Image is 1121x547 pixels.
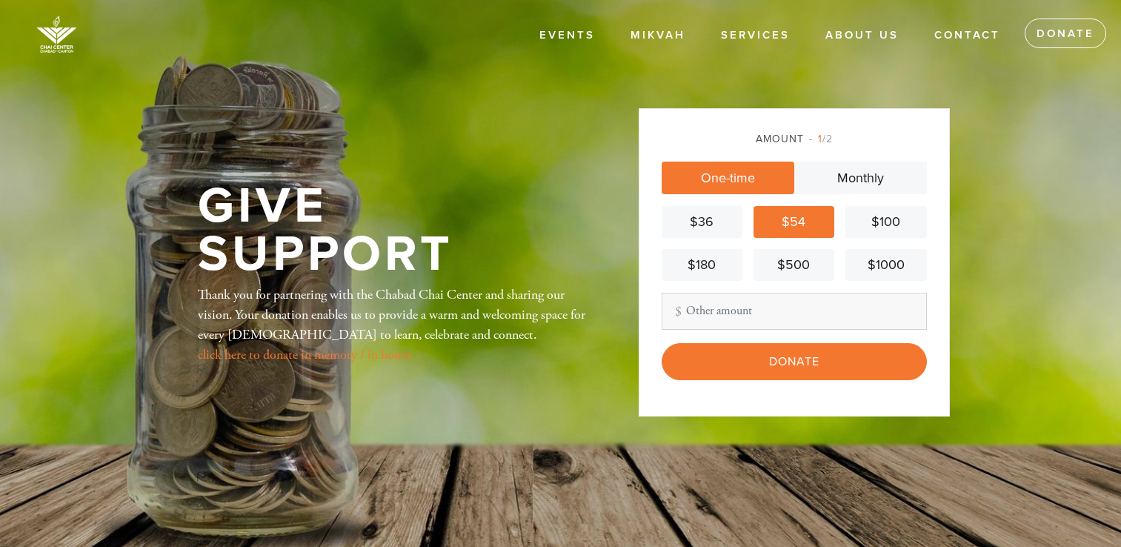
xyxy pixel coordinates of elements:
div: Thank you for partnering with the Chabad Chai Center and sharing our vision. Your donation enable... [198,285,591,365]
a: $100 [845,206,926,238]
a: Mikvah [619,21,696,50]
a: $500 [754,249,834,281]
a: Monthly [794,162,927,194]
div: $500 [759,255,828,275]
div: $1000 [851,255,920,275]
div: $36 [668,212,736,232]
a: One-time [662,162,794,194]
a: Events [528,21,606,50]
div: $180 [668,255,736,275]
span: 1 [818,133,822,145]
h1: Give Support [198,182,591,278]
a: $1000 [845,249,926,281]
a: Services [710,21,801,50]
div: $54 [759,212,828,232]
input: Donate [662,343,927,380]
input: Other amount [662,293,927,330]
a: About Us [814,21,910,50]
a: $54 [754,206,834,238]
a: $36 [662,206,742,238]
a: $180 [662,249,742,281]
a: Contact [923,21,1011,50]
div: $100 [851,212,920,232]
img: image%20%281%29.png [22,7,91,61]
span: /2 [809,133,833,145]
a: Donate [1025,19,1106,48]
div: Amount [662,131,927,147]
a: click here to donate in memory / in honor [198,346,412,363]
